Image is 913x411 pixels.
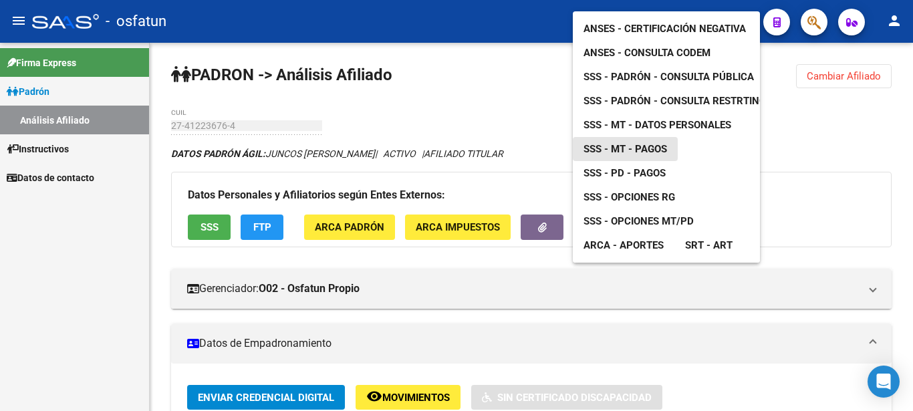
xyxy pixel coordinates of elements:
a: SSS - Opciones RG [573,185,686,209]
div: Open Intercom Messenger [868,366,900,398]
span: ANSES - Consulta CODEM [583,47,710,59]
a: SSS - Padrón - Consulta Restrtingida [573,89,793,113]
span: SSS - Padrón - Consulta Pública [583,71,754,83]
a: SSS - Opciones MT/PD [573,209,704,233]
span: SSS - MT - Datos Personales [583,119,731,131]
span: SSS - PD - Pagos [583,167,666,179]
span: SSS - Padrón - Consulta Restrtingida [583,95,782,107]
span: ANSES - Certificación Negativa [583,23,746,35]
span: ARCA - Aportes [583,239,664,251]
a: SSS - MT - Datos Personales [573,113,742,137]
span: SSS - Opciones RG [583,191,675,203]
span: SSS - MT - Pagos [583,143,667,155]
span: SSS - Opciones MT/PD [583,215,694,227]
a: ANSES - Consulta CODEM [573,41,721,65]
a: SRT - ART [674,233,743,257]
a: ARCA - Aportes [573,233,674,257]
a: SSS - Padrón - Consulta Pública [573,65,765,89]
span: SRT - ART [685,239,733,251]
a: SSS - PD - Pagos [573,161,676,185]
a: SSS - MT - Pagos [573,137,678,161]
a: ANSES - Certificación Negativa [573,17,757,41]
